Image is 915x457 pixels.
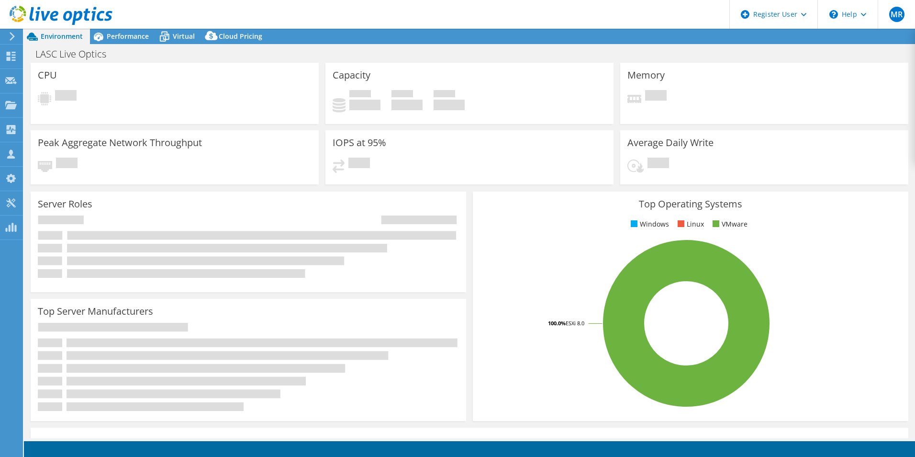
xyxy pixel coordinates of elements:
span: MR [889,7,904,22]
h3: Top Operating Systems [480,199,901,209]
span: Environment [41,32,83,41]
span: Pending [56,158,78,171]
svg: \n [829,10,838,19]
span: Used [349,90,371,100]
span: Pending [647,158,669,171]
span: Performance [107,32,149,41]
tspan: ESXi 8.0 [566,320,584,327]
h3: Peak Aggregate Network Throughput [38,137,202,148]
li: VMware [710,219,748,229]
h3: Capacity [333,70,370,80]
h3: Average Daily Write [627,137,714,148]
tspan: 100.0% [548,320,566,327]
h4: 0 GiB [349,100,380,110]
span: Free [391,90,413,100]
h3: IOPS at 95% [333,137,386,148]
li: Windows [628,219,669,229]
h3: Server Roles [38,199,92,209]
h3: CPU [38,70,57,80]
h4: 0 GiB [434,100,465,110]
h1: LASC Live Optics [31,49,121,59]
span: Cloud Pricing [219,32,262,41]
h3: Top Server Manufacturers [38,306,153,317]
h4: 0 GiB [391,100,423,110]
span: Pending [348,158,370,171]
span: Virtual [173,32,195,41]
h3: Memory [627,70,665,80]
li: Linux [675,219,704,229]
span: Pending [55,90,77,103]
span: Pending [645,90,667,103]
span: Total [434,90,455,100]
